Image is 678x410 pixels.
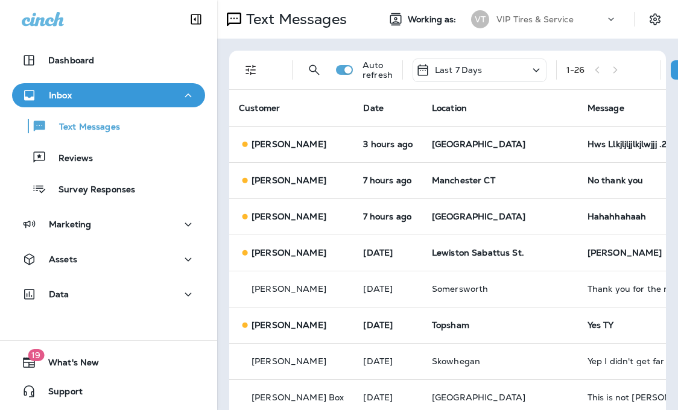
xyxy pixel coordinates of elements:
p: [PERSON_NAME] [252,175,326,185]
span: [GEOGRAPHIC_DATA] [432,392,525,403]
button: Search Messages [302,58,326,82]
span: Lewiston Sabattus St. [432,247,524,258]
p: Last 7 Days [435,65,483,75]
span: Support [36,386,83,401]
p: Sep 11, 2025 10:34 AM [363,175,413,185]
p: Data [49,289,69,299]
button: Data [12,282,205,306]
p: Sep 9, 2025 05:27 PM [363,393,413,402]
span: Skowhegan [432,356,480,367]
p: VIP Tires & Service [496,14,574,24]
p: [PERSON_NAME] [252,212,326,221]
p: [PERSON_NAME] [252,356,326,366]
span: [GEOGRAPHIC_DATA] [432,139,525,150]
p: Sep 10, 2025 11:22 AM [363,248,413,257]
p: Reviews [46,153,93,165]
span: [GEOGRAPHIC_DATA] [432,211,525,222]
span: What's New [36,358,99,372]
p: Survey Responses [46,184,135,196]
span: Customer [239,102,280,113]
p: Sep 11, 2025 02:29 PM [363,139,413,149]
button: 19What's New [12,350,205,374]
button: Marketing [12,212,205,236]
p: Marketing [49,219,91,229]
span: Location [432,102,467,113]
div: 1 - 26 [566,65,585,75]
p: Sep 9, 2025 11:19 PM [363,356,413,366]
button: Collapse Sidebar [179,7,213,31]
button: Settings [644,8,666,30]
p: Text Messages [47,122,120,133]
p: Inbox [49,90,72,100]
button: Reviews [12,145,205,170]
button: Support [12,379,205,403]
p: [PERSON_NAME] [252,284,326,294]
p: [PERSON_NAME] [252,248,326,257]
p: [PERSON_NAME] [252,139,326,149]
span: Topsham [432,320,469,330]
p: Text Messages [241,10,347,28]
span: Message [588,102,624,113]
p: Sep 11, 2025 10:22 AM [363,212,413,221]
p: [PERSON_NAME] Box [252,393,344,402]
p: Auto refresh [363,60,393,80]
button: Survey Responses [12,176,205,201]
button: Dashboard [12,48,205,72]
p: Dashboard [48,55,94,65]
button: Filters [239,58,263,82]
p: [PERSON_NAME] [252,320,326,330]
span: 19 [28,349,44,361]
span: Somersworth [432,283,489,294]
button: Text Messages [12,113,205,139]
p: Sep 10, 2025 10:55 AM [363,284,413,294]
button: Inbox [12,83,205,107]
span: Manchester CT [432,175,495,186]
div: VT [471,10,489,28]
span: Date [363,102,384,113]
button: Assets [12,247,205,271]
p: Assets [49,254,77,264]
p: Sep 10, 2025 10:01 AM [363,320,413,330]
span: Working as: [408,14,459,25]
